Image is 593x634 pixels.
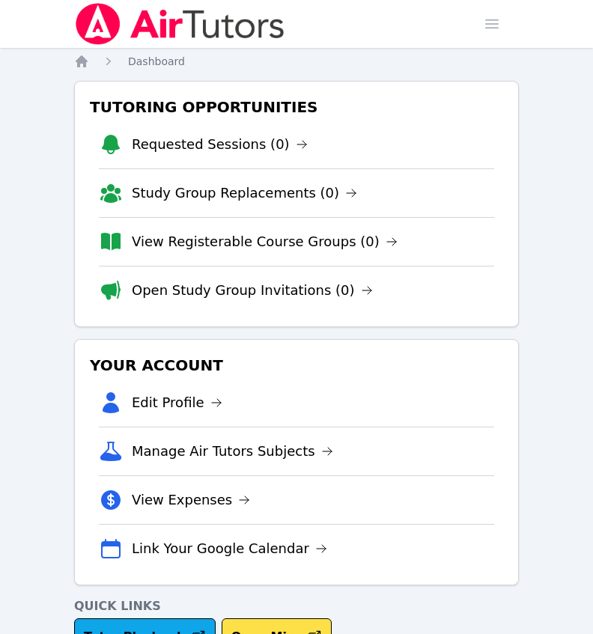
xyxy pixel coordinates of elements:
[87,94,506,121] h3: Tutoring Opportunities
[132,280,373,301] a: Open Study Group Invitations (0)
[132,490,250,510] a: View Expenses
[132,441,333,462] a: Manage Air Tutors Subjects
[74,54,519,69] nav: Breadcrumb
[74,3,286,45] img: Air Tutors
[132,134,308,155] a: Requested Sessions (0)
[128,55,185,67] span: Dashboard
[132,538,327,559] a: Link Your Google Calendar
[132,183,357,204] a: Study Group Replacements (0)
[132,231,398,252] a: View Registerable Course Groups (0)
[132,392,222,413] a: Edit Profile
[87,352,506,379] h3: Your Account
[74,597,519,615] h4: Quick Links
[128,54,185,69] a: Dashboard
